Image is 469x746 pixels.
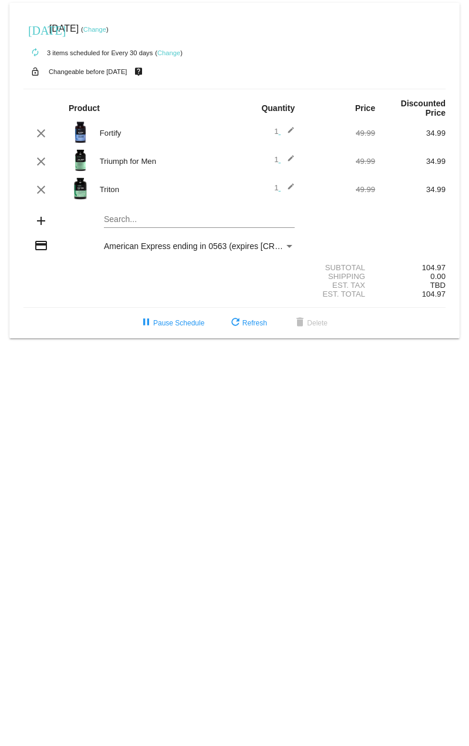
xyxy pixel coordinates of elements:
[430,281,446,290] span: TBD
[28,64,42,79] mat-icon: lock_open
[228,316,242,330] mat-icon: refresh
[375,157,446,166] div: 34.99
[94,129,235,137] div: Fortify
[228,319,267,327] span: Refresh
[281,154,295,169] mat-icon: edit
[81,26,109,33] small: ( )
[274,183,295,192] span: 1
[430,272,446,281] span: 0.00
[305,157,375,166] div: 49.99
[305,129,375,137] div: 49.99
[139,316,153,330] mat-icon: pause
[157,49,180,56] a: Change
[281,183,295,197] mat-icon: edit
[34,154,48,169] mat-icon: clear
[305,281,375,290] div: Est. Tax
[155,49,183,56] small: ( )
[69,103,100,113] strong: Product
[375,129,446,137] div: 34.99
[274,155,295,164] span: 1
[94,157,235,166] div: Triumph for Men
[305,263,375,272] div: Subtotal
[69,120,92,144] img: Image-1-Carousel-Fortify-Transp.png
[23,49,153,56] small: 3 items scheduled for Every 30 days
[274,127,295,136] span: 1
[104,215,295,224] input: Search...
[130,312,214,334] button: Pause Schedule
[104,241,295,251] mat-select: Payment Method
[34,238,48,253] mat-icon: credit_card
[34,183,48,197] mat-icon: clear
[281,126,295,140] mat-icon: edit
[49,68,127,75] small: Changeable before [DATE]
[34,126,48,140] mat-icon: clear
[83,26,106,33] a: Change
[94,185,235,194] div: Triton
[305,290,375,298] div: Est. Total
[293,319,328,327] span: Delete
[401,99,446,117] strong: Discounted Price
[104,241,352,251] span: American Express ending in 0563 (expires [CREDIT_CARD_DATA])
[422,290,446,298] span: 104.97
[28,46,42,60] mat-icon: autorenew
[139,319,204,327] span: Pause Schedule
[219,312,276,334] button: Refresh
[34,214,48,228] mat-icon: add
[305,185,375,194] div: 49.99
[284,312,337,334] button: Delete
[293,316,307,330] mat-icon: delete
[261,103,295,113] strong: Quantity
[28,22,42,36] mat-icon: [DATE]
[69,177,92,200] img: Image-1-Carousel-Triton-Transp.png
[355,103,375,113] strong: Price
[305,272,375,281] div: Shipping
[69,149,92,172] img: Image-1-Triumph_carousel-front-transp.png
[375,263,446,272] div: 104.97
[375,185,446,194] div: 34.99
[131,64,146,79] mat-icon: live_help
